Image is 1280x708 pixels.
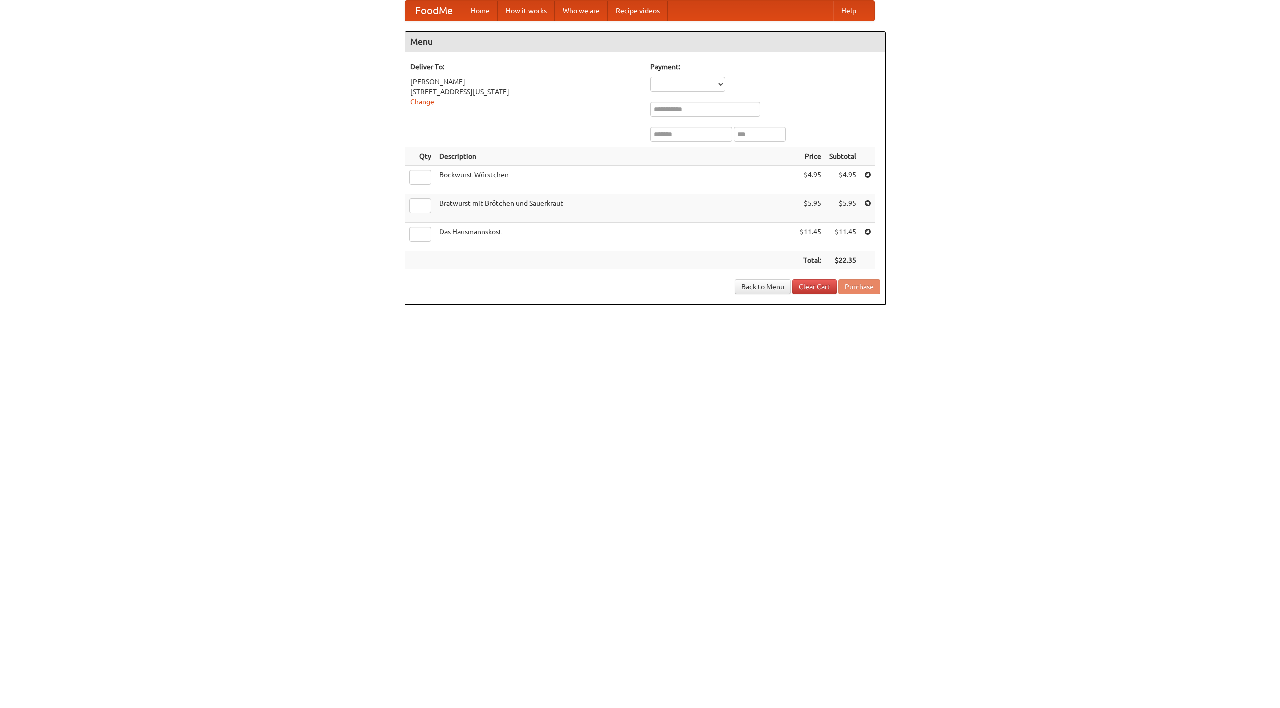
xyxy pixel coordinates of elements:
[435,194,796,223] td: Bratwurst mit Brötchen und Sauerkraut
[796,223,825,251] td: $11.45
[410,77,640,87] div: [PERSON_NAME]
[735,279,791,294] a: Back to Menu
[825,166,860,194] td: $4.95
[650,62,880,72] h5: Payment:
[435,223,796,251] td: Das Hausmannskost
[405,32,885,52] h4: Menu
[825,194,860,223] td: $5.95
[405,147,435,166] th: Qty
[435,147,796,166] th: Description
[796,147,825,166] th: Price
[825,251,860,270] th: $22.35
[410,98,434,106] a: Change
[435,166,796,194] td: Bockwurst Würstchen
[825,223,860,251] td: $11.45
[833,1,864,21] a: Help
[838,279,880,294] button: Purchase
[405,1,463,21] a: FoodMe
[555,1,608,21] a: Who we are
[463,1,498,21] a: Home
[410,87,640,97] div: [STREET_ADDRESS][US_STATE]
[796,166,825,194] td: $4.95
[498,1,555,21] a: How it works
[410,62,640,72] h5: Deliver To:
[825,147,860,166] th: Subtotal
[792,279,837,294] a: Clear Cart
[796,194,825,223] td: $5.95
[796,251,825,270] th: Total:
[608,1,668,21] a: Recipe videos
